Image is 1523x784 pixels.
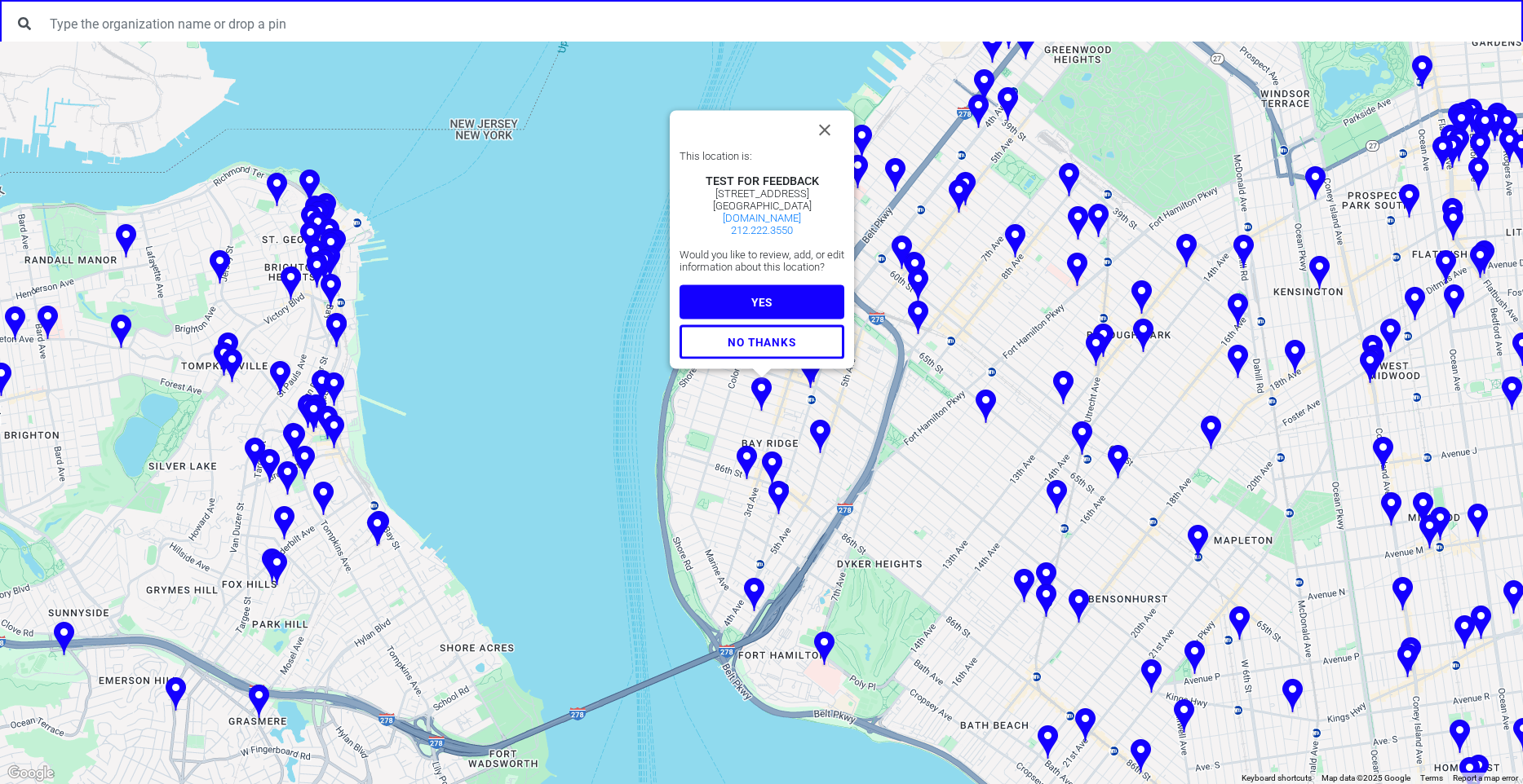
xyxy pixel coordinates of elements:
[4,763,58,784] img: Google
[1453,773,1518,782] a: Report a map error
[680,248,844,272] div: Would you like to review, add, or edit information about this location?
[723,211,801,223] a: [DOMAIN_NAME]
[1322,773,1410,782] span: Map data ©2025 Google
[680,149,844,161] div: This location is:
[750,295,772,308] span: YES
[1242,773,1312,784] button: Keyboard shortcuts
[40,8,1515,39] input: Type the organization name or drop a pin
[680,324,844,359] button: NO THANKS
[4,763,58,784] a: Open this area in Google Maps (opens a new window)
[680,187,844,199] div: [STREET_ADDRESS]
[680,199,844,211] div: [GEOGRAPHIC_DATA]
[805,110,844,149] button: Close
[731,223,793,236] a: 212.222.3550
[680,284,844,319] button: YES
[1420,773,1443,782] a: Terms (opens in new tab)
[680,174,844,187] div: TEST FOR FEEDBACK
[728,335,795,348] span: NO THANKS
